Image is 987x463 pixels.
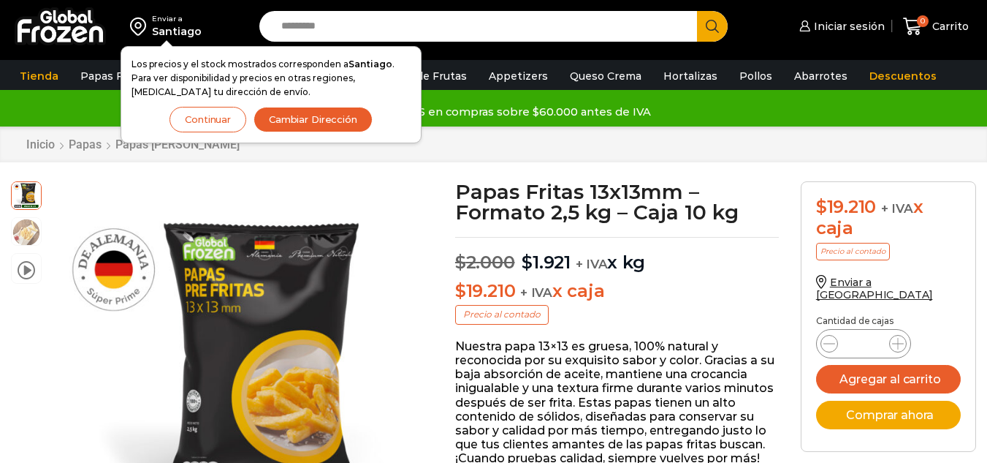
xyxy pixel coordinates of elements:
[816,365,961,394] button: Agregar al carrito
[12,218,41,247] span: 13×13
[850,334,877,354] input: Product quantity
[455,237,779,274] p: x kg
[881,201,913,216] span: + IVA
[152,24,202,39] div: Santiago
[152,14,202,24] div: Enviar a
[455,281,779,302] p: x caja
[816,197,961,239] div: x caja
[522,252,571,273] bdi: 1.921
[455,280,515,301] bdi: 19.210
[12,62,66,90] a: Tienda
[816,196,876,217] bdi: 19.210
[810,19,885,34] span: Iniciar sesión
[26,138,56,151] a: Inicio
[12,180,41,209] span: 13-x-13-2kg
[455,280,466,301] span: $
[656,62,725,90] a: Hortalizas
[929,19,969,34] span: Carrito
[816,316,961,326] p: Cantidad de cajas
[816,276,933,301] a: Enviar a [GEOGRAPHIC_DATA]
[169,107,246,132] button: Continuar
[796,12,885,41] a: Iniciar sesión
[376,62,474,90] a: Pulpa de Frutas
[576,257,608,271] span: + IVA
[455,252,466,273] span: $
[816,196,827,217] span: $
[563,62,649,90] a: Queso Crema
[899,10,972,44] a: 0 Carrito
[732,62,780,90] a: Pollos
[68,138,102,151] a: Papas
[917,15,929,27] span: 0
[348,59,392,69] strong: Santiago
[520,285,552,300] span: + IVA
[132,57,411,99] p: Los precios y el stock mostrados corresponden a . Para ver disponibilidad y precios en otras regi...
[254,107,373,132] button: Cambiar Dirección
[481,62,555,90] a: Appetizers
[816,243,890,260] p: Precio al contado
[455,305,549,324] p: Precio al contado
[73,62,154,90] a: Papas Fritas
[816,401,961,429] button: Comprar ahora
[522,252,533,273] span: $
[787,62,855,90] a: Abarrotes
[130,14,152,39] img: address-field-icon.svg
[115,138,240,151] a: Papas [PERSON_NAME]
[455,181,779,222] h1: Papas Fritas 13x13mm – Formato 2,5 kg – Caja 10 kg
[26,138,240,151] nav: Breadcrumb
[697,11,728,42] button: Search button
[862,62,944,90] a: Descuentos
[455,252,515,273] bdi: 2.000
